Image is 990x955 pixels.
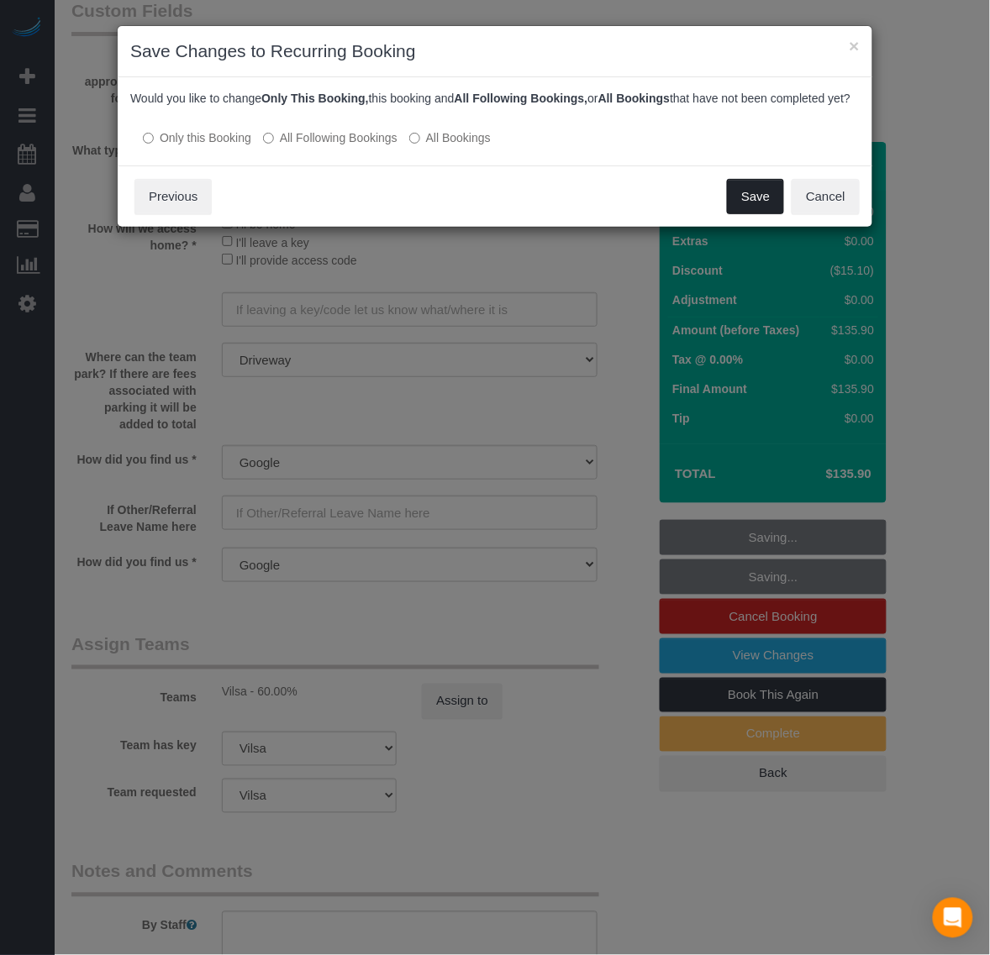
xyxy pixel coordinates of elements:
[409,133,420,144] input: All Bookings
[263,133,274,144] input: All Following Bookings
[727,179,784,214] button: Save
[134,179,212,214] button: Previous
[455,92,588,105] b: All Following Bookings,
[792,179,860,214] button: Cancel
[143,133,154,144] input: Only this Booking
[409,129,491,146] label: All bookings that have not been completed yet will be changed.
[850,37,860,55] button: ×
[261,92,369,105] b: Only This Booking,
[143,129,251,146] label: All other bookings in the series will remain the same.
[130,90,860,107] p: Would you like to change this booking and or that have not been completed yet?
[130,39,860,64] h3: Save Changes to Recurring Booking
[933,898,973,938] div: Open Intercom Messenger
[263,129,398,146] label: This and all the bookings after it will be changed.
[598,92,671,105] b: All Bookings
